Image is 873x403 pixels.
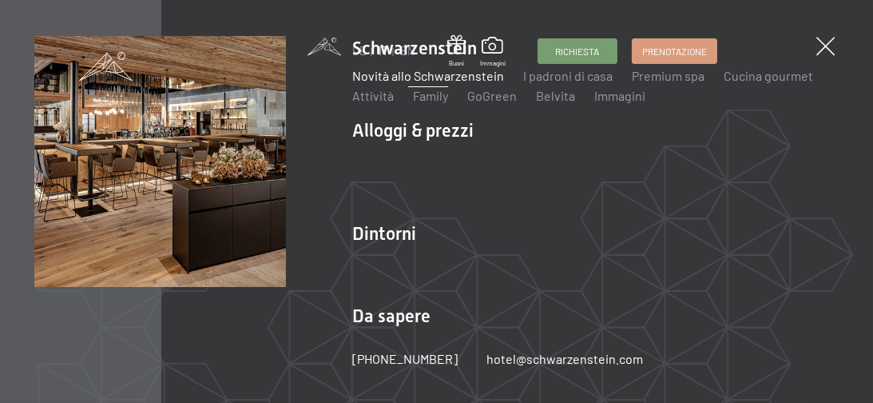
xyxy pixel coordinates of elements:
span: Immagini [481,59,506,68]
span: Richiesta [556,45,600,58]
a: Premium spa [633,68,705,83]
span: Prenotazione [642,45,707,58]
a: Immagini [481,37,506,67]
a: GoGreen [468,88,518,103]
a: Cucina gourmet [724,68,814,83]
a: hotel@schwarzenstein.com [486,350,643,368]
a: [PHONE_NUMBER] [353,350,458,368]
a: IT [379,44,389,58]
a: Prenotazione [633,39,716,63]
a: Richiesta [539,39,617,63]
a: Immagini [595,88,646,103]
span: Buoni [448,59,466,68]
a: Family [414,88,449,103]
a: Belvita [537,88,576,103]
a: DE [353,44,367,58]
a: EN [401,44,416,58]
a: Buoni [448,35,466,68]
a: Attività [353,88,395,103]
a: Novità allo Schwarzenstein [353,68,505,83]
a: I padroni di casa [524,68,613,83]
span: [PHONE_NUMBER] [353,351,458,366]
